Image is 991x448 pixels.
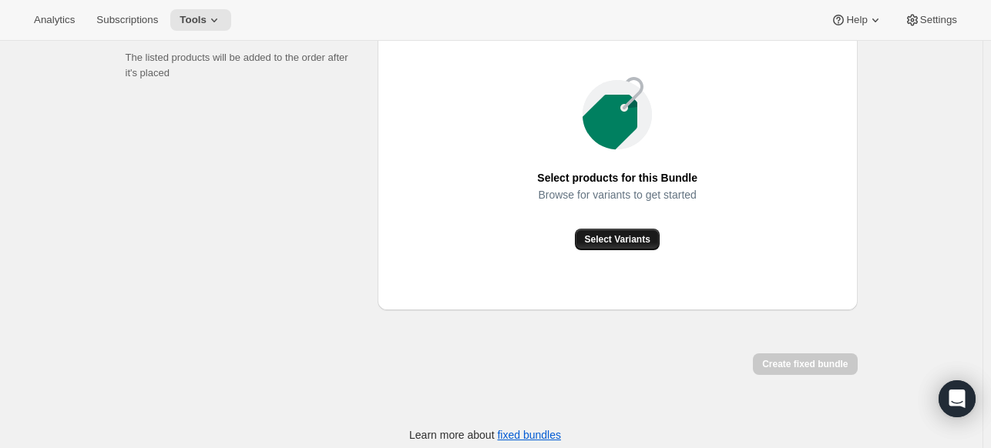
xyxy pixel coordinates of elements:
[575,229,659,250] button: Select Variants
[87,9,167,31] button: Subscriptions
[25,9,84,31] button: Analytics
[96,14,158,26] span: Subscriptions
[584,233,650,246] span: Select Variants
[939,380,976,417] div: Open Intercom Messenger
[920,14,957,26] span: Settings
[126,50,353,81] p: The listed products will be added to the order after it's placed
[409,427,561,443] p: Learn more about
[895,9,966,31] button: Settings
[34,14,75,26] span: Analytics
[497,429,561,441] a: fixed bundles
[846,14,867,26] span: Help
[821,9,892,31] button: Help
[537,167,697,189] span: Select products for this Bundle
[538,184,696,206] span: Browse for variants to get started
[180,14,207,26] span: Tools
[170,9,231,31] button: Tools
